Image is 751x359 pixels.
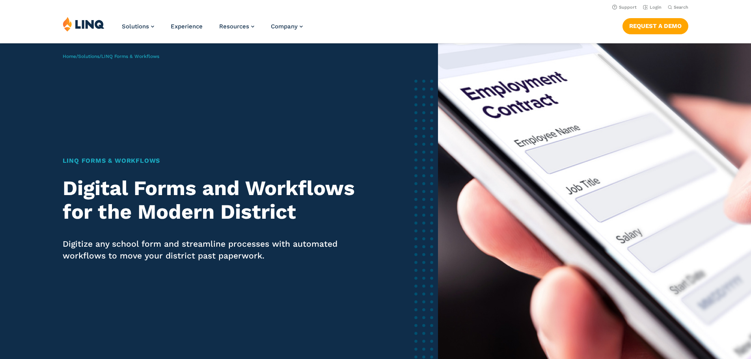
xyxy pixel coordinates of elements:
[63,156,359,166] h1: LINQ Forms & Workflows
[612,5,637,10] a: Support
[622,17,688,34] nav: Button Navigation
[122,17,303,43] nav: Primary Navigation
[271,23,298,30] span: Company
[63,54,159,59] span: / /
[101,54,159,59] span: LINQ Forms & Workflows
[622,18,688,34] a: Request a Demo
[78,54,99,59] a: Solutions
[643,5,662,10] a: Login
[122,23,149,30] span: Solutions
[63,17,104,32] img: LINQ | K‑12 Software
[171,23,203,30] a: Experience
[219,23,254,30] a: Resources
[122,23,154,30] a: Solutions
[219,23,249,30] span: Resources
[271,23,303,30] a: Company
[63,238,359,262] p: Digitize any school form and streamline processes with automated workflows to move your district ...
[63,177,359,224] h2: Digital Forms and Workflows for the Modern District
[674,5,688,10] span: Search
[668,4,688,10] button: Open Search Bar
[63,54,76,59] a: Home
